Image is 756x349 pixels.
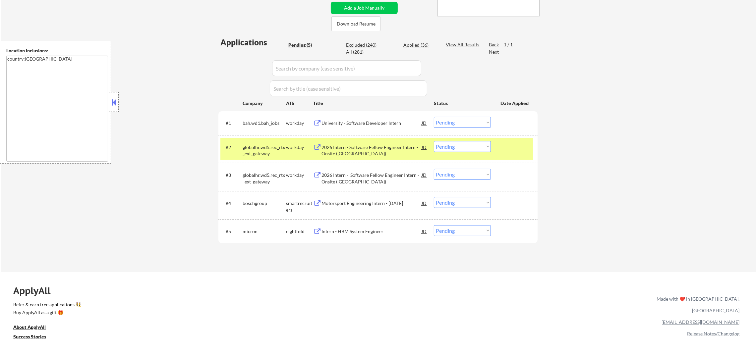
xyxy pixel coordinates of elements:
[226,172,237,178] div: #3
[421,197,428,209] div: JD
[243,172,286,185] div: globalhr.wd5.rec_rtx_ext_gateway
[288,42,321,48] div: Pending (5)
[286,200,313,213] div: smartrecruiters
[13,324,55,332] a: About ApplyAll
[13,310,80,315] div: Buy ApplyAll as a gift 🎁
[220,38,286,46] div: Applications
[687,331,739,336] a: Release Notes/Changelog
[226,200,237,207] div: #4
[654,293,739,316] div: Made with ❤️ in [GEOGRAPHIC_DATA], [GEOGRAPHIC_DATA]
[13,309,80,318] a: Buy ApplyAll as a gift 🎁
[662,319,739,325] a: [EMAIL_ADDRESS][DOMAIN_NAME]
[243,120,286,126] div: bah.wd1.bah_jobs
[226,120,237,126] div: #1
[321,200,422,207] div: Motorsport Engineering Intern - [DATE]
[270,80,427,96] input: Search by title (case sensitive)
[13,302,518,309] a: Refer & earn free applications 👯‍♀️
[286,120,313,126] div: workday
[504,41,519,48] div: 1 / 1
[500,100,530,107] div: Date Applied
[321,120,422,126] div: University - Software Developer Intern
[346,49,379,55] div: All (281)
[243,100,286,107] div: Company
[6,47,108,54] div: Location Inclusions:
[434,97,491,109] div: Status
[331,16,380,31] button: Download Resume
[13,334,46,339] u: Success Stories
[446,41,481,48] div: View All Results
[243,228,286,235] div: micron
[243,144,286,157] div: globalhr.wd5.rec_rtx_ext_gateway
[421,117,428,129] div: JD
[421,225,428,237] div: JD
[286,172,313,178] div: workday
[421,169,428,181] div: JD
[286,144,313,151] div: workday
[226,144,237,151] div: #2
[321,228,422,235] div: Intern - HBM System Engineer
[243,200,286,207] div: boschgroup
[313,100,428,107] div: Title
[13,333,55,342] a: Success Stories
[489,49,499,55] div: Next
[403,42,436,48] div: Applied (36)
[286,100,313,107] div: ATS
[331,2,398,14] button: Add a Job Manually
[421,141,428,153] div: JD
[489,41,499,48] div: Back
[226,228,237,235] div: #5
[346,42,379,48] div: Excluded (240)
[321,172,422,185] div: 2026 Intern - Software Fellow Engineer Intern - Onsite ([GEOGRAPHIC_DATA])
[321,144,422,157] div: 2026 Intern - Software Fellow Engineer Intern - Onsite ([GEOGRAPHIC_DATA])
[272,60,421,76] input: Search by company (case sensitive)
[13,324,46,330] u: About ApplyAll
[286,228,313,235] div: eightfold
[13,285,58,296] div: ApplyAll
